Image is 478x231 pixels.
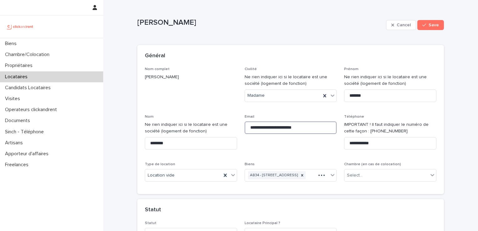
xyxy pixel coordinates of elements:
[145,74,237,80] p: [PERSON_NAME]
[3,52,54,58] p: Chambre/Colocation
[245,74,337,87] p: Ne rien indiquer ici si le locataire est une société (logement de fonction)
[3,151,53,157] p: Apporteur d'affaires
[247,92,265,99] span: Madame
[145,115,154,119] span: Nom
[3,96,25,102] p: Visites
[145,221,156,225] span: Statut
[344,74,436,87] p: Ne rien indiquer ici si le locataire est une société (logement de fonction)
[347,172,363,179] div: Select...
[344,121,436,135] p: IMPORTANT ! Il faut indiquer le numéro de cette façon : [PHONE_NUMBER]
[3,107,62,113] p: Operateurs clickandrent
[145,207,161,213] h2: Statut
[3,74,33,80] p: Locataires
[148,172,175,179] span: Location vide
[245,115,254,119] span: Email
[245,162,255,166] span: Biens
[3,129,49,135] p: Sinch - Téléphone
[397,23,411,27] span: Cancel
[386,20,416,30] button: Cancel
[3,41,22,47] p: Biens
[3,63,38,69] p: Propriétaires
[344,67,358,71] span: Prénom
[137,18,384,27] p: [PERSON_NAME]
[417,20,444,30] button: Save
[3,162,33,168] p: Freelances
[145,53,165,59] h2: Général
[3,118,35,124] p: Documents
[245,67,257,71] span: Civilité
[145,162,175,166] span: Type de location
[429,23,439,27] span: Save
[145,121,237,135] p: Ne rien indiquer ici si le locataire est une société (logement de fonction)
[3,85,56,91] p: Candidats Locataires
[145,67,170,71] span: Nom complet
[248,171,299,180] div: A834 - [STREET_ADDRESS]
[3,140,28,146] p: Artisans
[245,221,280,225] span: Locataire Principal ?
[344,115,364,119] span: Téléphone
[5,20,35,33] img: UCB0brd3T0yccxBKYDjQ
[344,162,401,166] span: Chambre (en cas de colocation)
